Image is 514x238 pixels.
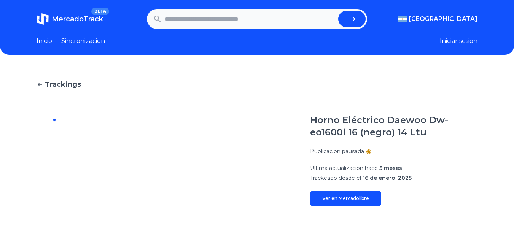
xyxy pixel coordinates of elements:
p: Publicacion pausada [310,148,364,155]
span: Trackings [45,79,81,90]
span: 5 meses [379,165,402,171]
span: BETA [91,8,109,15]
img: Horno Eléctrico Daewoo Dw-eo1600i 16 (negro) 14 Ltu [43,120,55,132]
h1: Horno Eléctrico Daewoo Dw-eo1600i 16 (negro) 14 Ltu [310,114,477,138]
a: MercadoTrackBETA [37,13,103,25]
img: Argentina [398,16,407,22]
span: Trackeado desde el [310,175,361,181]
span: MercadoTrack [52,15,103,23]
a: Sincronizacion [61,36,105,46]
a: Ver en Mercadolibre [310,191,381,206]
img: Horno Eléctrico Daewoo Dw-eo1600i 16 (negro) 14 Ltu [76,114,295,206]
span: 16 de enero, 2025 [363,175,412,181]
img: MercadoTrack [37,13,49,25]
a: Inicio [37,36,52,46]
button: Iniciar sesion [440,36,477,46]
a: Trackings [37,79,477,90]
button: [GEOGRAPHIC_DATA] [398,14,477,24]
span: Ultima actualizacion hace [310,165,378,171]
span: [GEOGRAPHIC_DATA] [409,14,477,24]
img: Horno Eléctrico Daewoo Dw-eo1600i 16 (negro) 14 Ltu [43,144,55,157]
